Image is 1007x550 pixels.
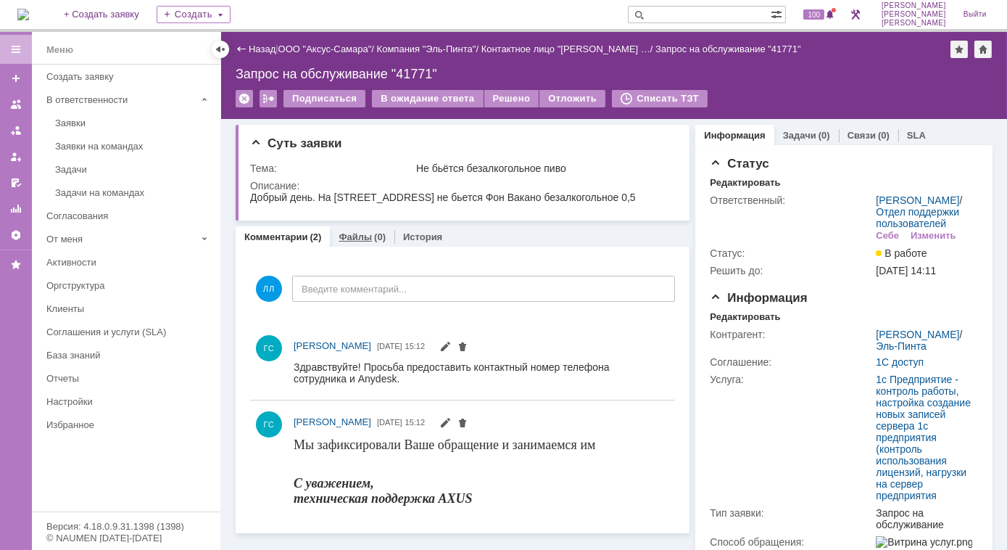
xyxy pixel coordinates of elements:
[710,356,873,368] div: Соглашение:
[46,396,212,407] div: Настройки
[655,44,801,54] div: Запрос на обслуживание "41771"
[41,274,217,297] a: Оргструктура
[439,342,451,354] span: Редактировать
[49,158,217,181] a: Задачи
[882,1,946,10] span: [PERSON_NAME]
[46,533,206,543] div: © NAUMEN [DATE]-[DATE]
[55,141,212,152] div: Заявки на командах
[46,350,212,361] div: База знаний
[4,223,28,247] a: Настройки
[710,329,873,340] div: Контрагент:
[46,327,212,337] div: Соглашения и услуги (SLA)
[405,342,426,350] span: 15:12
[250,136,341,150] span: Суть заявки
[294,415,371,430] a: [PERSON_NAME]
[907,130,926,141] a: SLA
[481,44,650,54] a: Контактное лицо "[PERSON_NAME] …
[278,44,377,54] div: /
[876,507,972,530] div: Запрос на обслуживание
[876,329,959,340] a: [PERSON_NAME]
[17,9,29,20] img: logo
[848,130,876,141] a: Связи
[278,44,372,54] a: ООО "Аксус-Самара"
[46,234,196,245] div: От меня
[819,130,830,141] div: (0)
[457,419,468,430] span: Удалить
[950,41,968,58] div: Добавить в избранное
[374,231,386,242] div: (0)
[46,71,212,82] div: Создать заявку
[876,356,924,368] a: 1С доступ
[4,171,28,194] a: Мои согласования
[41,205,217,227] a: Согласования
[710,374,873,385] div: Услуга:
[974,41,992,58] div: Сделать домашней страницей
[882,19,946,28] span: [PERSON_NAME]
[416,163,671,174] div: Не бьётся безалкогольное пиво
[876,265,936,276] span: [DATE] 14:11
[710,247,873,259] div: Статус:
[710,507,873,519] div: Тип заявки:
[41,297,217,320] a: Клиенты
[49,181,217,204] a: Задачи на командах
[4,145,28,168] a: Мои заявки
[876,230,899,242] div: Себе
[377,418,402,427] span: [DATE]
[46,373,212,384] div: Отчеты
[876,206,959,229] a: Отдел поддержки пользователей
[704,130,765,141] a: Информация
[55,187,212,198] div: Задачи на командах
[783,130,816,141] a: Задачи
[710,177,780,189] div: Редактировать
[377,342,402,350] span: [DATE]
[294,339,371,353] a: [PERSON_NAME]
[46,522,206,531] div: Версия: 4.18.0.9.31.1398 (1398)
[46,210,212,221] div: Согласования
[236,90,253,107] div: Удалить
[250,163,413,174] div: Тема:
[803,9,824,20] span: 100
[46,41,73,59] div: Меню
[4,67,28,90] a: Создать заявку
[4,197,28,221] a: Отчеты
[41,390,217,413] a: Настройки
[710,157,768,171] span: Статус
[46,419,196,430] div: Избранное
[710,194,873,206] div: Ответственный:
[339,231,372,242] a: Файлы
[55,118,212,128] div: Заявки
[882,10,946,19] span: [PERSON_NAME]
[46,280,212,291] div: Оргструктура
[377,44,476,54] a: Компания "Эль-Пинта"
[41,344,217,366] a: База знаний
[377,44,481,54] div: /
[17,9,29,20] a: Перейти на домашнюю страницу
[4,93,28,116] a: Заявки на командах
[260,90,277,107] div: Работа с массовостью
[41,251,217,274] a: Активности
[876,247,927,259] span: В работе
[847,6,864,23] a: Перейти в интерфейс администратора
[876,340,926,352] a: Эль-Пинта
[876,194,972,229] div: /
[49,112,217,134] a: Заявки
[55,164,212,175] div: Задачи
[310,231,322,242] div: (2)
[876,536,972,548] img: Витрина услуг.png
[236,67,993,81] div: Запрос на обслуживание "41771"
[212,41,229,58] div: Скрыть меню
[256,276,282,302] span: ЛЛ
[876,329,972,352] div: /
[911,230,956,242] div: Изменить
[49,135,217,157] a: Заявки на командах
[4,119,28,142] a: Заявки в моей ответственности
[294,416,371,427] span: [PERSON_NAME]
[405,418,426,427] span: 15:12
[439,419,451,430] span: Редактировать
[771,7,785,20] span: Расширенный поиск
[244,231,308,242] a: Комментарии
[710,536,873,548] div: Способ обращения:
[275,43,278,54] div: |
[876,374,971,501] a: 1c Предприятие - контроль работы, настройка создание новых записей сервера 1с предприятия (контро...
[46,303,212,314] div: Клиенты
